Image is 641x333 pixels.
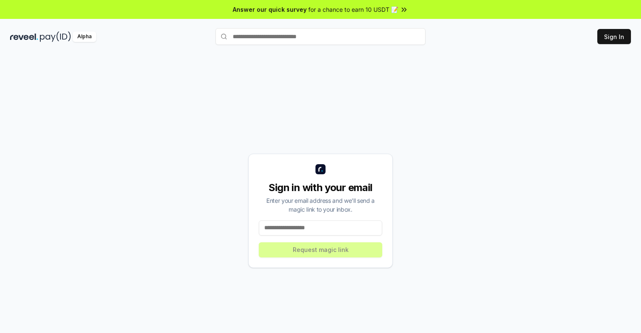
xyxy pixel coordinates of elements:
[73,31,96,42] div: Alpha
[308,5,398,14] span: for a chance to earn 10 USDT 📝
[233,5,307,14] span: Answer our quick survey
[259,181,382,194] div: Sign in with your email
[259,196,382,214] div: Enter your email address and we’ll send a magic link to your inbox.
[315,164,326,174] img: logo_small
[10,31,38,42] img: reveel_dark
[40,31,71,42] img: pay_id
[597,29,631,44] button: Sign In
